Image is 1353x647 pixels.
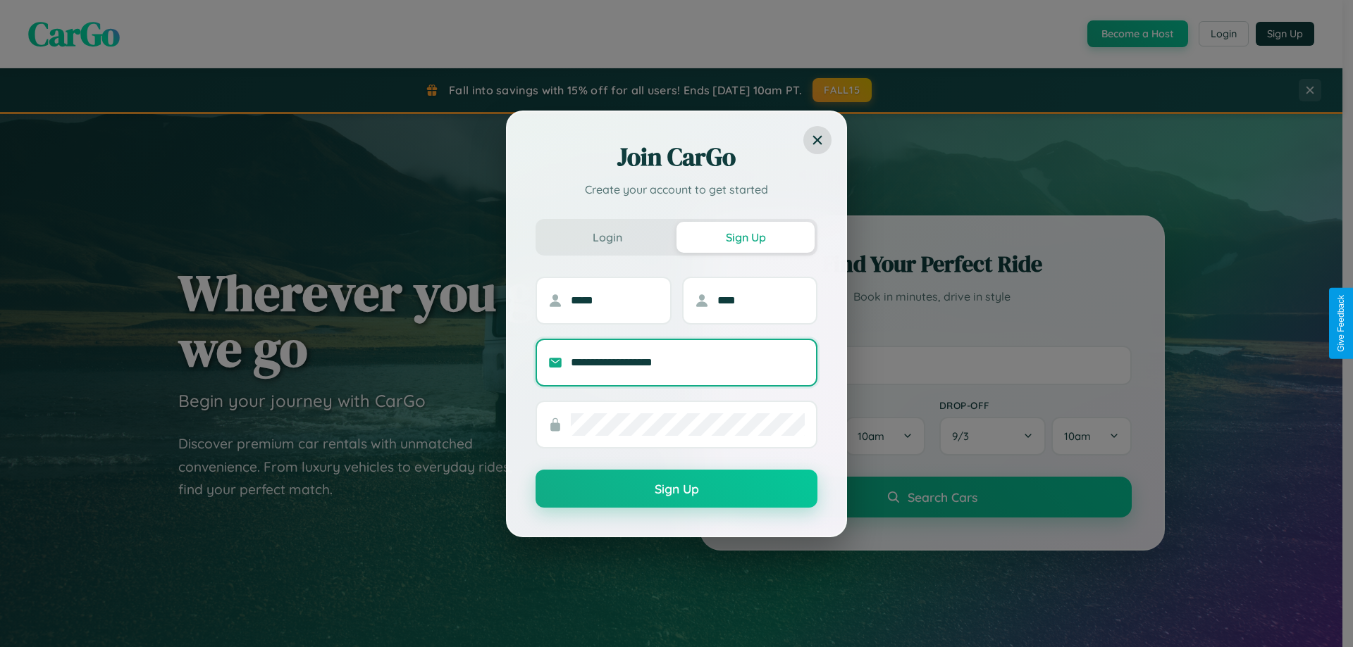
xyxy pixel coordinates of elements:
h2: Join CarGo [536,140,817,174]
div: Give Feedback [1336,295,1346,352]
button: Login [538,222,676,253]
button: Sign Up [536,470,817,508]
button: Sign Up [676,222,815,253]
p: Create your account to get started [536,181,817,198]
